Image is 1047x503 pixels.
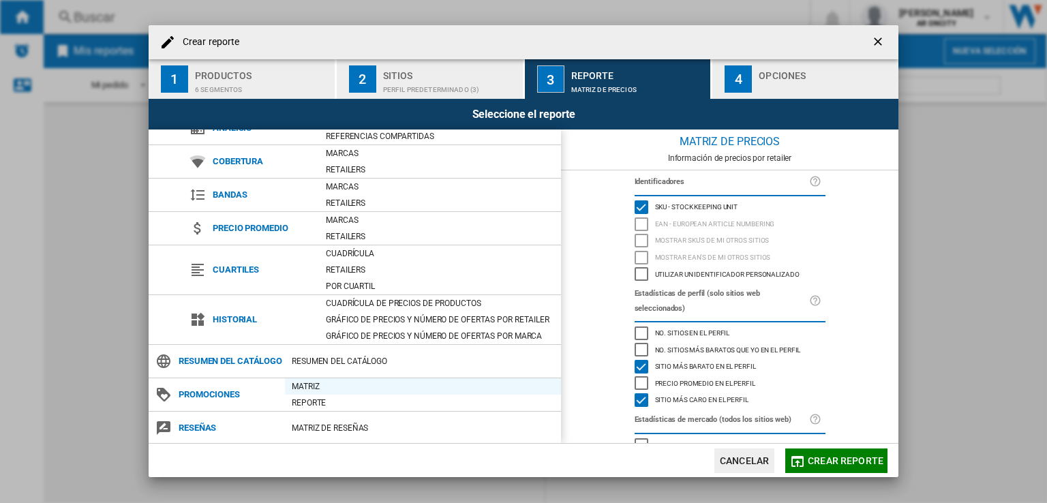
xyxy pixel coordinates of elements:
div: Retailers [319,230,561,243]
div: Retailers [319,196,561,210]
div: Por cuartil [319,279,561,293]
button: getI18NText('BUTTONS.CLOSE_DIALOG') [866,29,893,56]
span: Reseñas [172,418,285,438]
label: Estadísticas de perfil (solo sitios web seleccionados) [635,286,809,316]
div: Sitios [383,65,517,79]
span: Precio promedio en el perfil [655,378,755,387]
md-checkbox: No. sitios más baratos que yo en el perfil [635,341,825,359]
label: Identificadores [635,174,809,189]
span: SKU - Stock Keeping Unit [655,201,738,211]
div: Opciones [759,65,893,79]
span: Utilizar un identificador personalizado [655,269,800,278]
div: Retailers [319,263,561,277]
div: Gráfico de precios y número de ofertas por marca [319,329,561,343]
span: Bandas [206,185,319,204]
div: Cuadrícula [319,247,561,260]
div: Perfil predeterminado (3) [383,79,517,93]
span: Crear reporte [808,455,883,466]
div: Productos [195,65,329,79]
div: 1 [161,65,188,93]
button: 3 Reporte Matriz de precios [525,59,712,99]
h4: Crear reporte [176,35,239,49]
div: 3 [537,65,564,93]
md-checkbox: No. sitios en el mercado [635,437,825,454]
button: Crear reporte [785,448,887,473]
span: Cuartiles [206,260,319,279]
span: No. sitios en el perfil [655,327,730,337]
md-checkbox: Utilizar un identificador personalizado [635,266,825,283]
div: Matriz de precios [561,129,898,153]
div: Matriz [285,380,561,393]
div: Marcas [319,180,561,194]
span: Resumen del catálogo [172,352,285,371]
label: Estadísticas de mercado (todos los sitios web) [635,412,809,427]
button: 2 Sitios Perfil predeterminado (3) [337,59,524,99]
div: 2 [349,65,376,93]
span: Sitio más caro en el perfil [655,394,748,403]
div: Retailers [319,163,561,177]
div: 6 segmentos [195,79,329,93]
span: EAN - European Article Numbering [655,218,775,228]
md-checkbox: Sitio más barato en el perfil [635,359,825,376]
span: Historial [206,310,319,329]
span: Cobertura [206,152,319,171]
md-checkbox: Mostrar SKU'S de mi otros sitios [635,232,825,249]
span: Sitio más barato en el perfil [655,361,756,370]
div: Marcas [319,147,561,160]
span: Precio promedio [206,219,319,238]
div: Matriz de precios [571,79,705,93]
span: Mostrar EAN's de mi otros sitios [655,251,771,261]
md-checkbox: Mostrar EAN's de mi otros sitios [635,249,825,266]
button: 4 Opciones [712,59,898,99]
button: 1 Productos 6 segmentos [149,59,336,99]
span: Promociones [172,385,285,404]
md-checkbox: Sitio más caro en el perfil [635,392,825,409]
ng-md-icon: getI18NText('BUTTONS.CLOSE_DIALOG') [871,35,887,51]
div: Reporte [571,65,705,79]
span: No. sitios en el mercado [655,440,742,449]
md-checkbox: No. sitios en el perfil [635,325,825,342]
div: Referencias compartidas [319,129,561,143]
div: Información de precios por retailer [561,153,898,163]
span: Mostrar SKU'S de mi otros sitios [655,234,770,244]
md-checkbox: Precio promedio en el perfil [635,375,825,392]
div: Seleccione el reporte [149,99,898,129]
div: 4 [725,65,752,93]
span: No. sitios más baratos que yo en el perfil [655,344,801,354]
div: Resumen del catálogo [285,354,561,368]
div: Cuadrícula de precios de productos [319,296,561,310]
button: Cancelar [714,448,774,473]
md-checkbox: EAN - European Article Numbering [635,215,825,232]
div: Matriz de RESEÑAS [285,421,561,435]
div: Marcas [319,213,561,227]
div: Gráfico de precios y número de ofertas por retailer [319,313,561,326]
md-checkbox: SKU - Stock Keeping Unit [635,199,825,216]
div: Reporte [285,396,561,410]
